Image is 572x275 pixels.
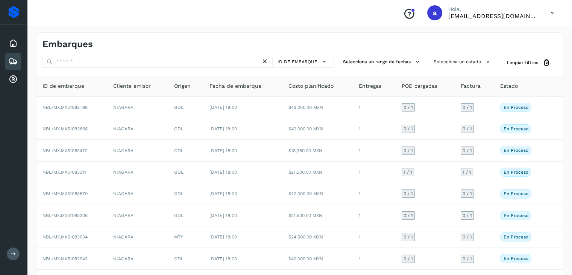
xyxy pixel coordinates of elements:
[107,183,168,205] td: NIAGARA
[107,162,168,183] td: NIAGARA
[168,205,203,226] td: GDL
[42,126,88,131] span: NBL/MX.MX51083668
[282,205,353,226] td: $21,500.00 MXN
[463,235,472,239] span: 0 / 1
[5,35,21,52] div: Inicio
[463,105,472,110] span: 0 / 1
[503,148,528,153] p: En proceso
[275,56,331,67] button: ID de embarque
[282,118,353,140] td: $42,000.00 MXN
[500,82,517,90] span: Estado
[402,82,437,90] span: POD cargadas
[404,213,413,218] span: 0 / 1
[353,183,395,205] td: 1
[340,56,425,68] button: Selecciona un rango de fechas
[113,82,151,90] span: Cliente emisor
[463,191,472,196] span: 0 / 1
[278,58,317,65] span: ID de embarque
[503,191,528,196] p: En proceso
[209,170,237,175] span: [DATE] 18:00
[42,170,86,175] span: NBL/MX.MX51083311
[282,248,353,269] td: $42,000.00 MXN
[42,105,88,110] span: NBL/MX.MX51083798
[107,140,168,161] td: NIAGARA
[463,170,471,174] span: 1 / 1
[209,213,237,218] span: [DATE] 18:00
[42,148,87,153] span: NBL/MX.MX51083417
[42,213,88,218] span: NBL/MX.MX51083306
[282,97,353,118] td: $42,000.00 MXN
[168,97,203,118] td: GDL
[168,248,203,269] td: GDL
[42,82,84,90] span: ID de embarque
[503,256,528,261] p: En proceso
[5,71,21,88] div: Cuentas por cobrar
[461,82,481,90] span: Factura
[107,205,168,226] td: NIAGARA
[404,235,413,239] span: 0 / 1
[404,105,413,110] span: 0 / 1
[209,256,237,261] span: [DATE] 18:00
[168,162,203,183] td: GDL
[507,59,538,66] span: Limpiar filtros
[107,118,168,140] td: NIAGARA
[209,148,237,153] span: [DATE] 18:00
[353,205,395,226] td: 1
[359,82,381,90] span: Entregas
[448,12,539,20] p: aux.facturacion@atpilot.mx
[107,226,168,248] td: NIAGARA
[42,256,88,261] span: NBL/MX.MX51082943
[174,82,191,90] span: Origen
[503,126,528,131] p: En proceso
[353,140,395,161] td: 1
[42,191,88,196] span: NBL/MX.MX51083670
[353,162,395,183] td: 1
[404,257,413,261] span: 0 / 1
[463,257,472,261] span: 0 / 1
[503,105,528,110] p: En proceso
[404,170,412,174] span: 1 / 1
[107,97,168,118] td: NIAGARA
[168,226,203,248] td: MTY
[353,97,395,118] td: 1
[463,213,472,218] span: 0 / 1
[288,82,334,90] span: Costo planificado
[404,191,413,196] span: 0 / 1
[282,140,353,161] td: $18,360.00 MXN
[503,213,528,218] p: En proceso
[282,183,353,205] td: $42,000.00 MXN
[209,82,261,90] span: Fecha de embarque
[503,234,528,240] p: En proceso
[168,183,203,205] td: GDL
[282,162,353,183] td: $21,500.00 MXN
[463,127,472,131] span: 0 / 1
[353,226,395,248] td: 1
[431,56,495,68] button: Selecciona un estado
[209,234,237,240] span: [DATE] 18:00
[209,105,237,110] span: [DATE] 18:00
[209,191,237,196] span: [DATE] 18:00
[353,118,395,140] td: 1
[168,118,203,140] td: GDL
[463,148,472,153] span: 0 / 1
[404,127,413,131] span: 0 / 1
[503,170,528,175] p: En proceso
[168,140,203,161] td: GDL
[353,248,395,269] td: 1
[42,39,93,50] h4: Embarques
[448,6,539,12] p: Hola,
[404,148,413,153] span: 0 / 1
[42,234,88,240] span: NBL/MX.MX51083004
[501,56,557,70] button: Limpiar filtros
[107,248,168,269] td: NIAGARA
[282,226,353,248] td: $24,500.00 MXN
[209,126,237,131] span: [DATE] 18:00
[5,53,21,70] div: Embarques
